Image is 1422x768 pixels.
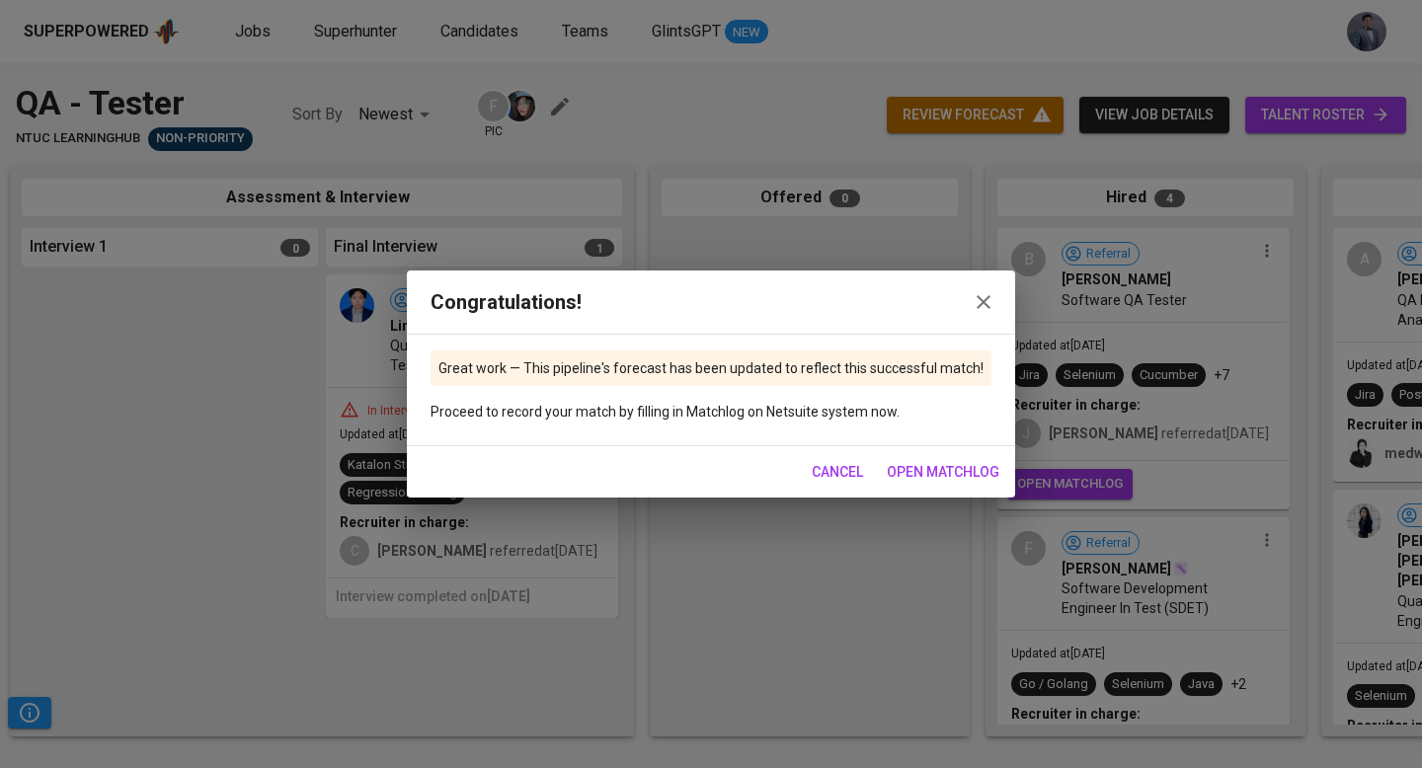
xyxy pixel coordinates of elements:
span: open matchlog [887,460,999,485]
button: open matchlog [879,454,1007,491]
p: Proceed to record your match by filling in Matchlog on Netsuite system now. [431,402,991,422]
div: Congratulations! [431,286,991,318]
span: Cancel [812,460,863,485]
button: Cancel [804,454,871,491]
p: Great work — This pipeline's forecast has been updated to reflect this successful match! [438,358,984,378]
